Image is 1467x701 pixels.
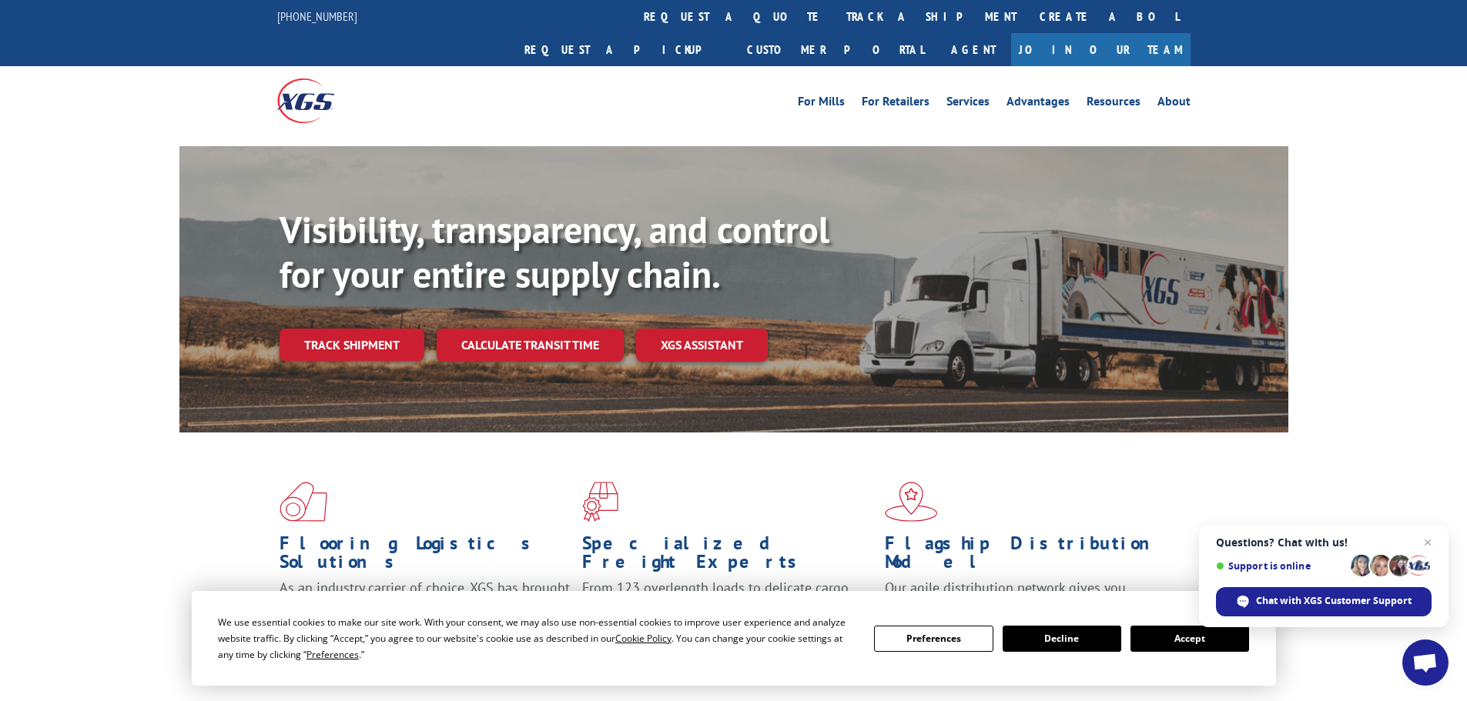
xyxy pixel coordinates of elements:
span: Chat with XGS Customer Support [1256,594,1412,608]
span: Cookie Policy [615,632,672,645]
a: [PHONE_NUMBER] [277,8,357,24]
span: Support is online [1216,560,1345,572]
h1: Flooring Logistics Solutions [280,534,571,579]
a: Resources [1087,95,1140,112]
img: xgs-icon-flagship-distribution-model-red [885,482,938,522]
a: Services [946,95,990,112]
a: For Retailers [862,95,929,112]
a: Customer Portal [735,33,936,66]
b: Visibility, transparency, and control for your entire supply chain. [280,205,829,298]
span: Our agile distribution network gives you nationwide inventory management on demand. [885,579,1168,615]
div: Cookie Consent Prompt [192,591,1276,686]
a: Advantages [1006,95,1070,112]
a: Agent [936,33,1011,66]
a: About [1157,95,1191,112]
p: From 123 overlength loads to delicate cargo, our experienced staff knows the best way to move you... [582,579,873,647]
button: Accept [1130,626,1249,652]
div: Open chat [1402,639,1449,686]
img: xgs-icon-focused-on-flooring-red [582,482,618,522]
div: Chat with XGS Customer Support [1216,587,1432,616]
button: Preferences [874,626,993,652]
h1: Flagship Distribution Model [885,534,1176,579]
a: Join Our Team [1011,33,1191,66]
a: XGS ASSISTANT [636,329,768,362]
a: Track shipment [280,329,424,361]
span: As an industry carrier of choice, XGS has brought innovation and dedication to flooring logistics... [280,579,570,633]
a: Calculate transit time [437,329,624,362]
span: Questions? Chat with us! [1216,536,1432,549]
h1: Specialized Freight Experts [582,534,873,579]
img: xgs-icon-total-supply-chain-intelligence-red [280,482,327,522]
a: For Mills [798,95,845,112]
button: Decline [1003,626,1121,652]
div: We use essential cookies to make our site work. With your consent, we may also use non-essential ... [218,614,856,663]
span: Preferences [306,648,359,661]
a: Request a pickup [513,33,735,66]
span: Close chat [1418,533,1437,552]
